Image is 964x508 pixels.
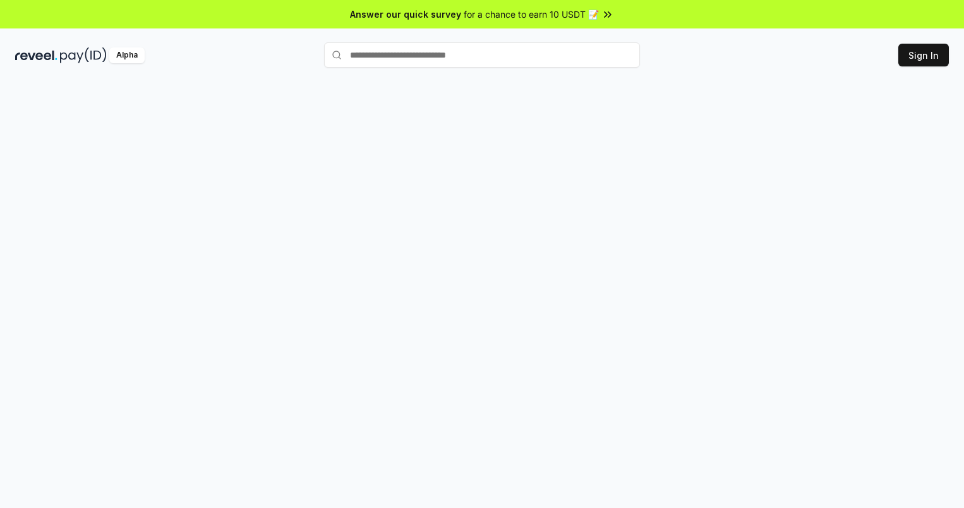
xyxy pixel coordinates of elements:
button: Sign In [898,44,949,66]
span: Answer our quick survey [350,8,461,21]
img: reveel_dark [15,47,57,63]
img: pay_id [60,47,107,63]
div: Alpha [109,47,145,63]
span: for a chance to earn 10 USDT 📝 [464,8,599,21]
